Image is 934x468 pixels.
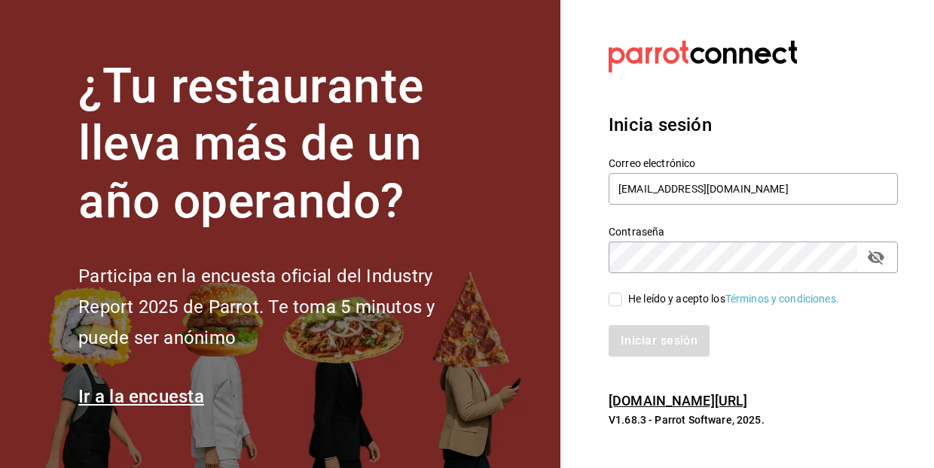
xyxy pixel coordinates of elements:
button: passwordField [863,245,889,270]
label: Contraseña [609,226,898,236]
h3: Inicia sesión [609,111,898,138]
p: V1.68.3 - Parrot Software, 2025. [609,412,898,427]
input: Ingresa tu correo electrónico [609,173,898,205]
a: Términos y condiciones. [725,293,839,305]
h1: ¿Tu restaurante lleva más de un año operando? [78,58,485,231]
a: [DOMAIN_NAME][URL] [609,393,747,409]
label: Correo electrónico [609,157,898,168]
h2: Participa en la encuesta oficial del Industry Report 2025 de Parrot. Te toma 5 minutos y puede se... [78,261,485,353]
div: He leído y acepto los [628,291,839,307]
a: Ir a la encuesta [78,386,204,407]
